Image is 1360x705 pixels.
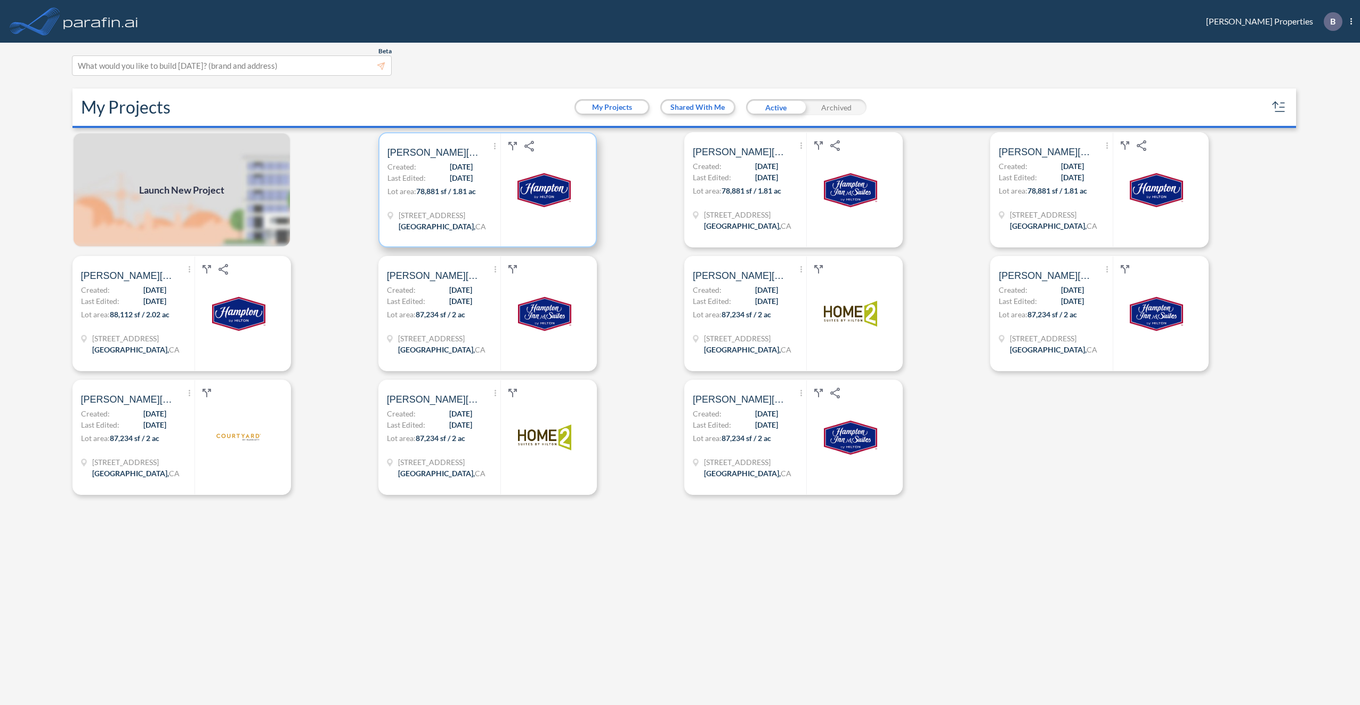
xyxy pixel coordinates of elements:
[1270,99,1288,116] button: sort
[693,172,731,183] span: Last Edited:
[755,284,778,295] span: [DATE]
[704,468,791,479] div: Bakersfield, CA
[662,101,734,114] button: Shared With Me
[399,221,486,232] div: Bakersfield, CA
[999,269,1095,282] span: Bolthouse Hotel
[475,469,485,478] span: CA
[143,408,166,419] span: [DATE]
[999,284,1027,295] span: Created:
[755,172,778,183] span: [DATE]
[1130,287,1183,340] img: logo
[143,284,166,295] span: [DATE]
[1087,345,1097,354] span: CA
[693,161,722,172] span: Created:
[517,163,571,217] img: logo
[693,146,789,158] span: Bolthouse Hotel
[693,408,722,419] span: Created:
[693,269,789,282] span: Bolthouse Hotel
[387,269,483,282] span: Bolthouse Hotel
[450,161,473,172] span: [DATE]
[755,295,778,307] span: [DATE]
[81,310,110,319] span: Lot area:
[722,434,771,443] span: 87,234 sf / 2 ac
[693,284,722,295] span: Created:
[693,393,789,406] span: Bolthouse Hotel
[398,468,485,479] div: Bakersfield, CA
[110,310,169,319] span: 88,112 sf / 2.02 ac
[449,295,472,307] span: [DATE]
[81,295,119,307] span: Last Edited:
[143,419,166,430] span: [DATE]
[143,295,166,307] span: [DATE]
[1010,209,1097,220] span: 3443 Buena Vista Rd
[693,186,722,195] span: Lot area:
[387,284,416,295] span: Created:
[824,163,877,217] img: logo
[92,345,169,354] span: [GEOGRAPHIC_DATA] ,
[1330,17,1335,26] p: B
[722,310,771,319] span: 87,234 sf / 2 ac
[92,344,180,355] div: Bakersfield, CA
[387,295,425,307] span: Last Edited:
[781,345,791,354] span: CA
[169,345,180,354] span: CA
[704,469,781,478] span: [GEOGRAPHIC_DATA] ,
[999,186,1027,195] span: Lot area:
[1061,284,1084,295] span: [DATE]
[139,183,224,197] span: Launch New Project
[1010,344,1097,355] div: Bakersfield, CA
[169,469,180,478] span: CA
[1010,345,1087,354] span: [GEOGRAPHIC_DATA] ,
[92,333,180,344] span: 3443 Buena Vista Rd
[680,132,986,247] a: [PERSON_NAME][GEOGRAPHIC_DATA]Created:[DATE]Last Edited:[DATE]Lot area:78,881 sf / 1.81 ac[STREET...
[806,99,867,115] div: Archived
[110,434,159,443] span: 87,234 sf / 2 ac
[398,469,475,478] span: [GEOGRAPHIC_DATA] ,
[781,469,791,478] span: CA
[81,408,110,419] span: Created:
[1061,161,1084,172] span: [DATE]
[999,161,1027,172] span: Created:
[387,310,416,319] span: Lot area:
[576,101,648,114] button: My Projects
[693,295,731,307] span: Last Edited:
[1061,172,1084,183] span: [DATE]
[92,468,180,479] div: Bakersfield, CA
[68,380,374,495] a: [PERSON_NAME][GEOGRAPHIC_DATA]Created:[DATE]Last Edited:[DATE]Lot area:87,234 sf / 2 ac[STREET_AD...
[824,411,877,464] img: logo
[999,310,1027,319] span: Lot area:
[72,132,291,247] img: add
[387,161,416,172] span: Created:
[693,310,722,319] span: Lot area:
[72,132,291,247] a: Launch New Project
[416,434,465,443] span: 87,234 sf / 2 ac
[704,333,791,344] span: 3443 Buena Vista Rd
[755,161,778,172] span: [DATE]
[475,222,486,231] span: CA
[374,380,680,495] a: [PERSON_NAME][GEOGRAPHIC_DATA]Created:[DATE]Last Edited:[DATE]Lot area:87,234 sf / 2 ac[STREET_AD...
[824,287,877,340] img: logo
[81,269,177,282] span: Bolthouse Hotel
[680,256,986,371] a: [PERSON_NAME][GEOGRAPHIC_DATA]Created:[DATE]Last Edited:[DATE]Lot area:87,234 sf / 2 ac[STREET_AD...
[746,99,806,115] div: Active
[449,284,472,295] span: [DATE]
[212,411,265,464] img: logo
[999,172,1037,183] span: Last Edited:
[1130,163,1183,217] img: logo
[986,256,1292,371] a: [PERSON_NAME][GEOGRAPHIC_DATA]Created:[DATE]Last Edited:[DATE]Lot area:87,234 sf / 2 ac[STREET_AD...
[374,256,680,371] a: [PERSON_NAME][GEOGRAPHIC_DATA]Created:[DATE]Last Edited:[DATE]Lot area:87,234 sf / 2 ac[STREET_AD...
[68,256,374,371] a: [PERSON_NAME][GEOGRAPHIC_DATA]Created:[DATE]Last Edited:[DATE]Lot area:88,112 sf / 2.02 ac[STREET...
[387,393,483,406] span: Bolthouse Hotel
[398,345,475,354] span: [GEOGRAPHIC_DATA] ,
[1027,186,1087,195] span: 78,881 sf / 1.81 ac
[61,11,140,32] img: logo
[398,333,485,344] span: 3443 Buena Vista Rd
[416,310,465,319] span: 87,234 sf / 2 ac
[755,408,778,419] span: [DATE]
[374,132,680,247] a: [PERSON_NAME][GEOGRAPHIC_DATA]Created:[DATE]Last Edited:[DATE]Lot area:78,881 sf / 1.81 ac[STREET...
[399,222,475,231] span: [GEOGRAPHIC_DATA] ,
[1010,333,1097,344] span: 3443 Buena Vista Rd
[704,220,791,231] div: Bakersfield, CA
[1190,12,1352,31] div: [PERSON_NAME] Properties
[704,344,791,355] div: Bakersfield, CA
